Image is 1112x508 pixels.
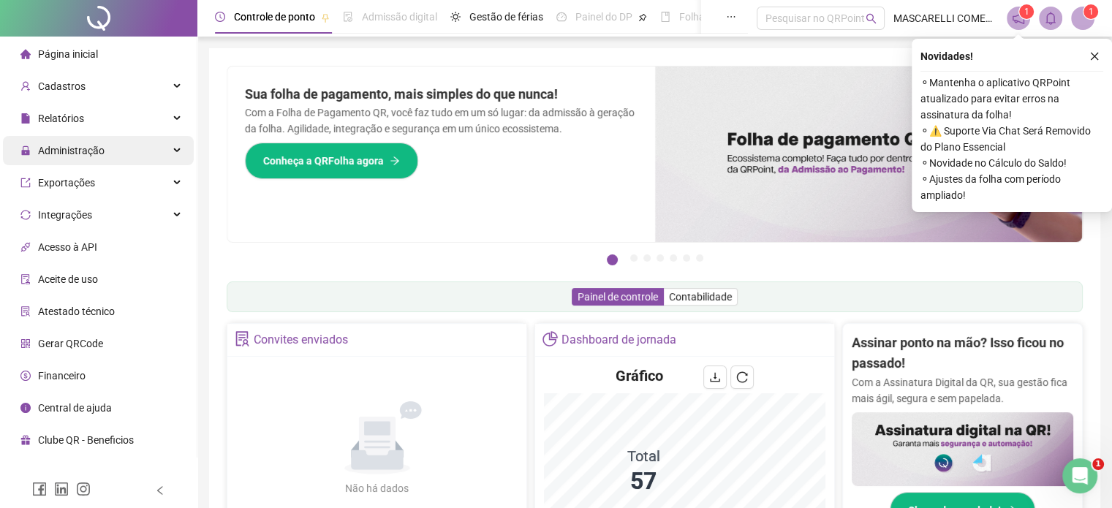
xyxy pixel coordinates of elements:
span: Administração [38,145,105,156]
span: Painel de controle [578,291,658,303]
span: download [709,371,721,383]
button: 7 [696,254,703,262]
span: Novidades ! [920,48,973,64]
h2: Sua folha de pagamento, mais simples do que nunca! [245,84,638,105]
span: audit [20,274,31,284]
span: Aceite de uso [38,273,98,285]
span: ⚬ Novidade no Cálculo do Saldo! [920,155,1103,171]
span: arrow-right [390,156,400,166]
span: left [155,485,165,496]
span: pie-chart [542,331,558,346]
button: 4 [657,254,664,262]
span: pushpin [321,13,330,22]
span: solution [235,331,250,346]
button: 6 [683,254,690,262]
span: Financeiro [38,370,86,382]
span: sun [450,12,461,22]
iframe: Intercom live chat [1062,458,1097,493]
span: Controle de ponto [234,11,315,23]
span: qrcode [20,338,31,349]
span: ⚬ Mantenha o aplicativo QRPoint atualizado para evitar erros na assinatura da folha! [920,75,1103,123]
span: MASCARELLI COMERCIO DE COUROS [893,10,998,26]
span: 1 [1092,458,1104,470]
span: Clube QR - Beneficios [38,434,134,446]
span: reload [736,371,748,383]
span: api [20,242,31,252]
span: bell [1044,12,1057,25]
span: close [1089,51,1100,61]
button: 2 [630,254,638,262]
span: facebook [32,482,47,496]
span: Gerar QRCode [38,338,103,349]
sup: Atualize o seu contato no menu Meus Dados [1083,4,1098,19]
h4: Gráfico [616,365,663,386]
div: Não há dados [310,480,445,496]
img: banner%2F8d14a306-6205-4263-8e5b-06e9a85ad873.png [655,67,1083,242]
span: file-done [343,12,353,22]
span: Cadastros [38,80,86,92]
span: Página inicial [38,48,98,60]
span: dollar [20,371,31,381]
button: 3 [643,254,651,262]
h2: Assinar ponto na mão? Isso ficou no passado! [852,333,1073,374]
span: sync [20,210,31,220]
span: export [20,178,31,188]
span: book [660,12,670,22]
span: info-circle [20,403,31,413]
span: Folha de pagamento [679,11,773,23]
span: lock [20,145,31,156]
span: dashboard [556,12,567,22]
span: user-add [20,81,31,91]
span: Relatórios [38,113,84,124]
span: file [20,113,31,124]
span: Integrações [38,209,92,221]
span: gift [20,435,31,445]
span: Conheça a QRFolha agora [263,153,384,169]
span: search [866,13,877,24]
span: ⚬ Ajustes da folha com período ampliado! [920,171,1103,203]
span: Contabilidade [669,291,732,303]
span: Central de ajuda [38,402,112,414]
span: Acesso à API [38,241,97,253]
span: instagram [76,482,91,496]
p: Com a Folha de Pagamento QR, você faz tudo em um só lugar: da admissão à geração da folha. Agilid... [245,105,638,137]
p: Com a Assinatura Digital da QR, sua gestão fica mais ágil, segura e sem papelada. [852,374,1073,406]
span: ellipsis [726,12,736,22]
span: ⚬ ⚠️ Suporte Via Chat Será Removido do Plano Essencial [920,123,1103,155]
span: clock-circle [215,12,225,22]
button: 1 [607,254,618,265]
span: Admissão digital [362,11,437,23]
sup: 1 [1019,4,1034,19]
span: linkedin [54,482,69,496]
button: 5 [670,254,677,262]
span: 1 [1024,7,1029,17]
img: banner%2F02c71560-61a6-44d4-94b9-c8ab97240462.png [852,412,1073,486]
span: notification [1012,12,1025,25]
span: pushpin [638,13,647,22]
button: Conheça a QRFolha agora [245,143,418,179]
span: Atestado técnico [38,306,115,317]
div: Convites enviados [254,327,348,352]
span: home [20,49,31,59]
span: 1 [1089,7,1094,17]
span: Gestão de férias [469,11,543,23]
span: Exportações [38,177,95,189]
span: Painel do DP [575,11,632,23]
div: Dashboard de jornada [561,327,676,352]
span: solution [20,306,31,316]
